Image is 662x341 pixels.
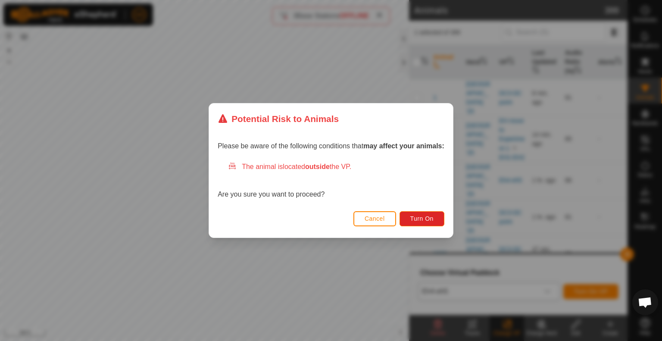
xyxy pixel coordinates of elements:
[365,215,385,222] span: Cancel
[632,289,658,315] div: Open chat
[218,112,339,125] div: Potential Risk to Animals
[410,215,434,222] span: Turn On
[400,211,444,226] button: Turn On
[228,162,444,172] div: The animal is
[305,163,330,170] strong: outside
[363,142,444,150] strong: may affect your animals:
[283,163,351,170] span: located the VP.
[218,142,444,150] span: Please be aware of the following conditions that
[218,162,444,200] div: Are you sure you want to proceed?
[353,211,396,226] button: Cancel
